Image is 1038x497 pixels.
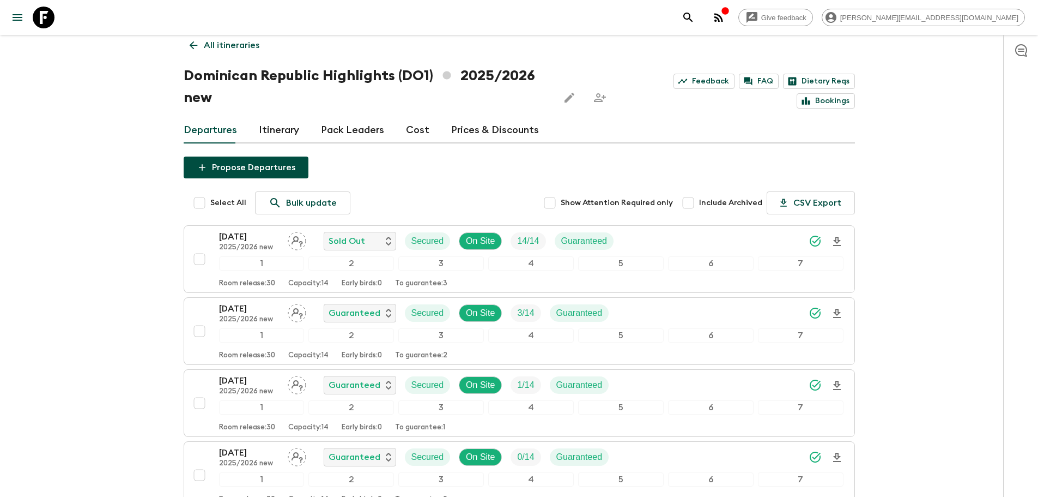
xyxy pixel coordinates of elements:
[797,93,855,109] a: Bookings
[830,235,843,248] svg: Download Onboarding
[556,451,603,464] p: Guaranteed
[398,472,484,487] div: 3
[488,400,574,415] div: 4
[219,328,305,343] div: 1
[288,235,306,244] span: Assign pack leader
[589,87,611,109] span: Share this itinerary
[739,74,779,89] a: FAQ
[488,472,574,487] div: 4
[184,65,550,109] h1: Dominican Republic Highlights (DO1) 2025/2026 new
[184,157,308,178] button: Propose Departures
[308,400,394,415] div: 2
[451,117,539,143] a: Prices & Discounts
[556,307,603,320] p: Guaranteed
[219,459,279,468] p: 2025/2026 new
[308,472,394,487] div: 2
[398,328,484,343] div: 3
[288,307,306,316] span: Assign pack leader
[405,448,451,466] div: Secured
[561,197,673,208] span: Show Attention Required only
[830,379,843,392] svg: Download Onboarding
[668,256,754,271] div: 6
[459,448,502,466] div: On Site
[288,423,329,432] p: Capacity: 14
[184,369,855,437] button: [DATE]2025/2026 newAssign pack leaderGuaranteedSecuredOn SiteTrip FillGuaranteed1234567Room relea...
[578,256,664,271] div: 5
[219,423,275,432] p: Room release: 30
[809,379,822,392] svg: Synced Successfully
[561,235,608,248] p: Guaranteed
[411,307,444,320] p: Secured
[342,279,382,288] p: Early birds: 0
[517,379,534,392] p: 1 / 14
[219,351,275,360] p: Room release: 30
[288,379,306,388] span: Assign pack leader
[809,307,822,320] svg: Synced Successfully
[219,256,305,271] div: 1
[517,235,539,248] p: 14 / 14
[219,446,279,459] p: [DATE]
[405,304,451,322] div: Secured
[578,328,664,343] div: 5
[398,256,484,271] div: 3
[219,472,305,487] div: 1
[184,297,855,365] button: [DATE]2025/2026 newAssign pack leaderGuaranteedSecuredOn SiteTrip FillGuaranteed1234567Room relea...
[288,351,329,360] p: Capacity: 14
[184,225,855,293] button: [DATE]2025/2026 newAssign pack leaderSold OutSecuredOn SiteTrip FillGuaranteed1234567Room release...
[488,256,574,271] div: 4
[405,376,451,394] div: Secured
[668,328,754,343] div: 6
[184,34,265,56] a: All itineraries
[758,328,843,343] div: 7
[511,448,541,466] div: Trip Fill
[321,117,384,143] a: Pack Leaders
[406,117,429,143] a: Cost
[830,307,843,320] svg: Download Onboarding
[466,451,495,464] p: On Site
[758,472,843,487] div: 7
[517,307,534,320] p: 3 / 14
[466,379,495,392] p: On Site
[286,196,337,209] p: Bulk update
[395,351,447,360] p: To guarantee: 2
[578,472,664,487] div: 5
[758,256,843,271] div: 7
[559,87,580,109] button: Edit this itinerary
[755,14,812,22] span: Give feedback
[459,376,502,394] div: On Site
[466,307,495,320] p: On Site
[511,232,545,250] div: Trip Fill
[699,197,762,208] span: Include Archived
[219,302,279,315] p: [DATE]
[184,117,237,143] a: Departures
[459,232,502,250] div: On Site
[219,243,279,252] p: 2025/2026 new
[329,235,365,248] p: Sold Out
[219,315,279,324] p: 2025/2026 new
[578,400,664,415] div: 5
[834,14,1024,22] span: [PERSON_NAME][EMAIL_ADDRESS][DOMAIN_NAME]
[342,423,382,432] p: Early birds: 0
[219,230,279,243] p: [DATE]
[517,451,534,464] p: 0 / 14
[210,197,246,208] span: Select All
[219,387,279,396] p: 2025/2026 new
[395,279,447,288] p: To guarantee: 3
[7,7,28,28] button: menu
[329,307,380,320] p: Guaranteed
[395,423,445,432] p: To guarantee: 1
[668,472,754,487] div: 6
[758,400,843,415] div: 7
[809,451,822,464] svg: Synced Successfully
[783,74,855,89] a: Dietary Reqs
[511,376,541,394] div: Trip Fill
[329,379,380,392] p: Guaranteed
[204,39,259,52] p: All itineraries
[219,400,305,415] div: 1
[411,235,444,248] p: Secured
[511,304,541,322] div: Trip Fill
[822,9,1025,26] div: [PERSON_NAME][EMAIL_ADDRESS][DOMAIN_NAME]
[830,451,843,464] svg: Download Onboarding
[673,74,735,89] a: Feedback
[677,7,699,28] button: search adventures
